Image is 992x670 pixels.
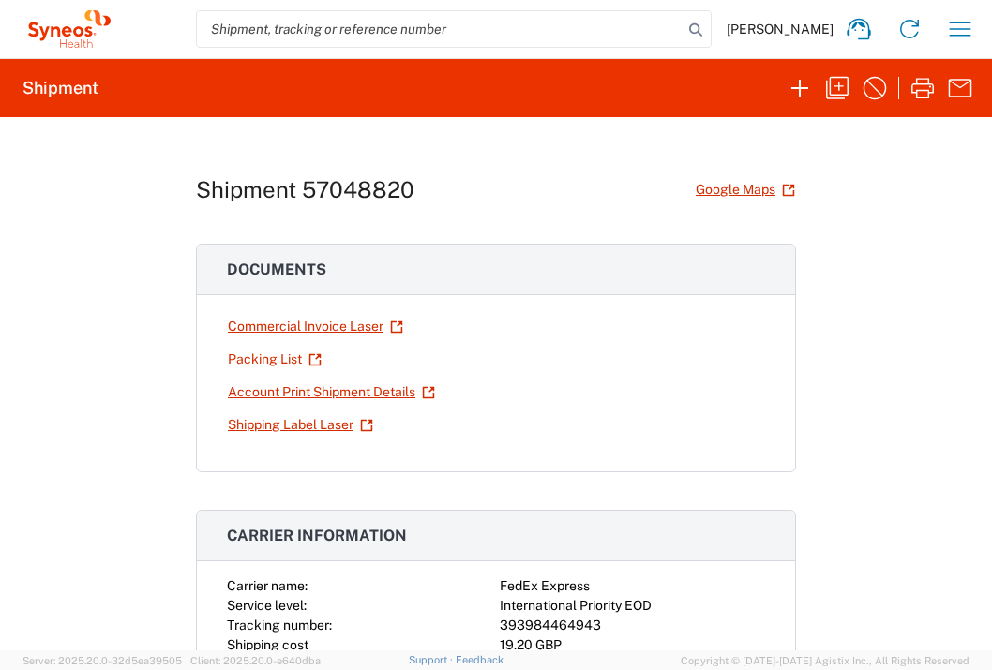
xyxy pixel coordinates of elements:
[227,598,307,613] span: Service level:
[681,652,969,669] span: Copyright © [DATE]-[DATE] Agistix Inc., All Rights Reserved
[227,376,436,409] a: Account Print Shipment Details
[23,655,182,666] span: Server: 2025.20.0-32d5ea39505
[409,654,456,665] a: Support
[190,655,321,666] span: Client: 2025.20.0-e640dba
[227,261,326,278] span: Documents
[227,343,323,376] a: Packing List
[197,11,683,47] input: Shipment, tracking or reference number
[500,616,765,635] div: 393984464943
[456,654,504,665] a: Feedback
[695,173,796,206] a: Google Maps
[227,409,374,441] a: Shipping Label Laser
[227,618,332,633] span: Tracking number:
[227,310,404,343] a: Commercial Invoice Laser
[227,527,407,544] span: Carrier information
[227,637,308,652] span: Shipping cost
[500,596,765,616] div: International Priority EOD
[500,635,765,655] div: 19.20 GBP
[196,176,414,203] h1: Shipment 57048820
[227,578,308,593] span: Carrier name:
[727,21,834,37] span: [PERSON_NAME]
[500,576,765,596] div: FedEx Express
[23,77,98,99] h2: Shipment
